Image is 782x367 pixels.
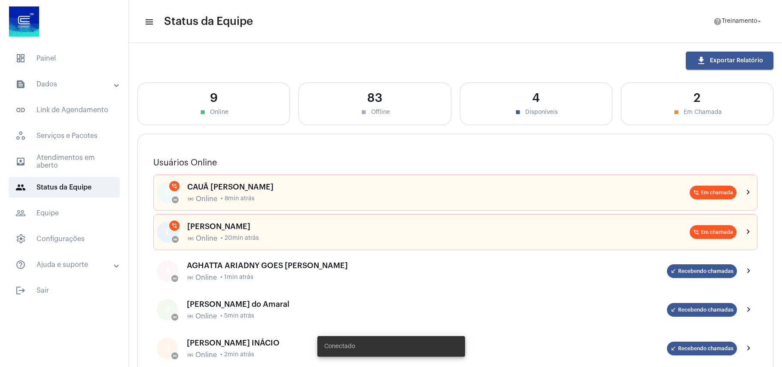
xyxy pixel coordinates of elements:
[9,48,120,69] span: Painel
[220,274,253,281] span: • 1min atrás
[195,351,217,359] span: Online
[199,108,207,116] mat-icon: stop
[15,105,26,115] mat-icon: sidenav icon
[157,221,179,243] div: L
[157,299,178,321] div: J
[693,229,699,235] mat-icon: phone_in_talk
[15,234,26,244] span: sidenav icon
[15,79,26,89] mat-icon: sidenav icon
[755,18,763,25] mat-icon: arrow_drop_down
[324,342,355,351] span: Conectado
[171,223,177,229] mat-icon: phone_in_talk
[15,260,115,270] mat-panel-title: Ajuda e suporte
[187,300,667,309] div: [PERSON_NAME] do Amaral
[686,52,773,70] button: Exportar Relatório
[173,354,177,358] mat-icon: online_prediction
[221,235,259,242] span: • 20min atrás
[171,183,177,189] mat-icon: phone_in_talk
[221,196,255,202] span: • 8min atrás
[630,108,764,116] div: Em Chamada
[514,108,522,116] mat-icon: stop
[9,229,120,249] span: Configurações
[195,312,217,320] span: Online
[195,274,217,281] span: Online
[157,260,178,282] div: A
[9,177,120,198] span: Status da Equipe
[9,280,120,301] span: Sair
[196,195,217,203] span: Online
[9,125,120,146] span: Serviços e Pacotes
[744,266,754,276] mat-icon: chevron_right
[15,79,115,89] mat-panel-title: Dados
[15,260,26,270] mat-icon: sidenav icon
[146,92,281,105] div: 9
[690,186,736,199] mat-chip: Em chamada
[307,92,442,105] div: 83
[153,158,758,168] h3: Usuários Online
[307,108,442,116] div: Offline
[360,108,368,116] mat-icon: stop
[696,55,706,66] mat-icon: download
[196,235,217,242] span: Online
[672,108,680,116] mat-icon: stop
[144,17,153,27] mat-icon: sidenav icon
[173,237,177,242] mat-icon: online_prediction
[9,203,120,223] span: Equipe
[670,346,676,352] mat-icon: call_received
[146,108,281,116] div: Online
[670,307,676,313] mat-icon: call_received
[670,268,676,274] mat-icon: call_received
[696,58,763,64] span: Exportar Relatório
[744,305,754,315] mat-icon: chevron_right
[173,315,177,319] mat-icon: online_prediction
[693,190,699,196] mat-icon: phone_in_talk
[744,343,754,354] mat-icon: chevron_right
[187,261,667,270] div: AGHATTA ARIADNY GOES [PERSON_NAME]
[15,156,26,167] mat-icon: sidenav icon
[187,313,194,320] mat-icon: online_prediction
[9,151,120,172] span: Atendimentos em aberto
[15,53,26,64] span: sidenav icon
[15,182,26,193] mat-icon: sidenav icon
[187,222,690,231] div: [PERSON_NAME]
[173,276,177,281] mat-icon: online_prediction
[743,227,754,237] mat-icon: chevron_right
[157,182,179,203] div: C
[469,92,603,105] div: 4
[187,339,667,347] div: [PERSON_NAME] INÁCIO
[5,74,128,95] mat-expansion-panel-header: sidenav iconDados
[9,100,120,120] span: Link de Agendamento
[187,196,194,202] mat-icon: online_prediction
[187,183,690,191] div: CAUÃ [PERSON_NAME]
[15,208,26,218] mat-icon: sidenav icon
[743,187,754,198] mat-icon: chevron_right
[5,254,128,275] mat-expansion-panel-header: sidenav iconAjuda e suporte
[630,92,764,105] div: 2
[173,198,177,202] mat-icon: online_prediction
[187,235,194,242] mat-icon: online_prediction
[157,338,178,359] div: J
[690,225,736,239] mat-chip: Em chamada
[220,352,254,358] span: • 2min atrás
[722,18,757,24] span: Treinamento
[667,342,737,355] mat-chip: Recebendo chamadas
[713,17,722,26] mat-icon: help
[164,15,253,28] span: Status da Equipe
[15,131,26,141] span: sidenav icon
[469,108,603,116] div: Disponíveis
[220,313,254,319] span: • 5min atrás
[667,303,737,317] mat-chip: Recebendo chamadas
[7,4,41,39] img: d4669ae0-8c07-2337-4f67-34b0df7f5ae4.jpeg
[15,285,26,296] mat-icon: sidenav icon
[708,13,768,30] button: Treinamento
[667,264,737,278] mat-chip: Recebendo chamadas
[187,274,194,281] mat-icon: online_prediction
[187,352,194,358] mat-icon: online_prediction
